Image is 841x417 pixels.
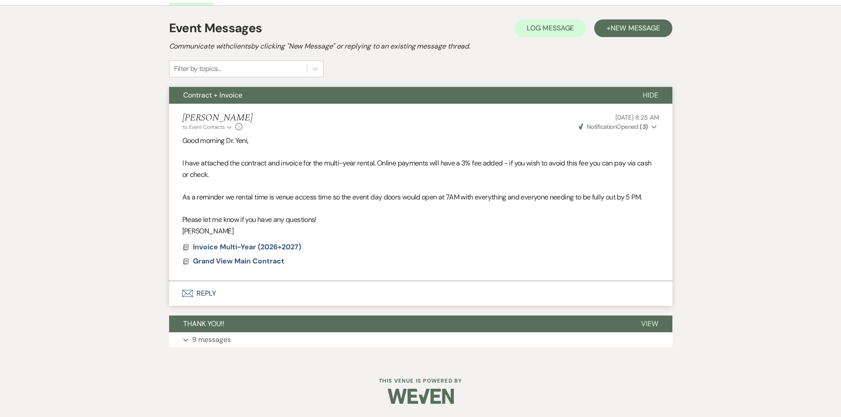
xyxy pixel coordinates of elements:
p: As a reminder we rental time is venue access time so the event day doors would open at 7AM with e... [182,192,659,203]
span: THANK YOU!! [183,319,224,328]
button: Grand View Main Contract [193,256,287,267]
button: +New Message [594,19,672,37]
button: Invoice Multi-Year (2026+2027) [193,242,303,252]
p: Please let me know if you have any questions! [182,214,659,225]
button: NotificationOpened (3) [577,122,659,131]
span: Contract + Invoice [183,90,242,100]
button: Contract + Invoice [169,87,629,104]
button: 9 messages [169,332,672,347]
h1: Event Messages [169,19,262,38]
p: 9 messages [192,334,231,346]
div: Filter by topics... [174,64,221,74]
span: View [641,319,658,328]
span: Log Message [527,23,574,33]
span: Opened [579,123,648,131]
span: Notification [587,123,616,131]
p: [PERSON_NAME] [182,225,659,237]
span: Invoice Multi-Year (2026+2027) [193,242,301,252]
button: Reply [169,281,672,306]
h5: [PERSON_NAME] [182,113,253,124]
h2: Communicate with clients by clicking "New Message" or replying to an existing message thread. [169,41,672,52]
p: Good morning Dr. Yeni, [182,135,659,147]
span: to: Event Contacts [182,124,225,131]
span: Grand View Main Contract [193,256,284,266]
span: [DATE] 8:25 AM [615,113,659,121]
button: Hide [629,87,672,104]
p: I have attached the contract and invoice for the multi-year rental. Online payments will have a 3... [182,158,659,180]
strong: ( 3 ) [640,123,648,131]
button: to: Event Contacts [182,123,233,131]
button: Log Message [514,19,586,37]
img: Weven Logo [388,381,454,412]
span: Hide [643,90,658,100]
button: THANK YOU!! [169,316,627,332]
button: View [627,316,672,332]
span: New Message [611,23,660,33]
